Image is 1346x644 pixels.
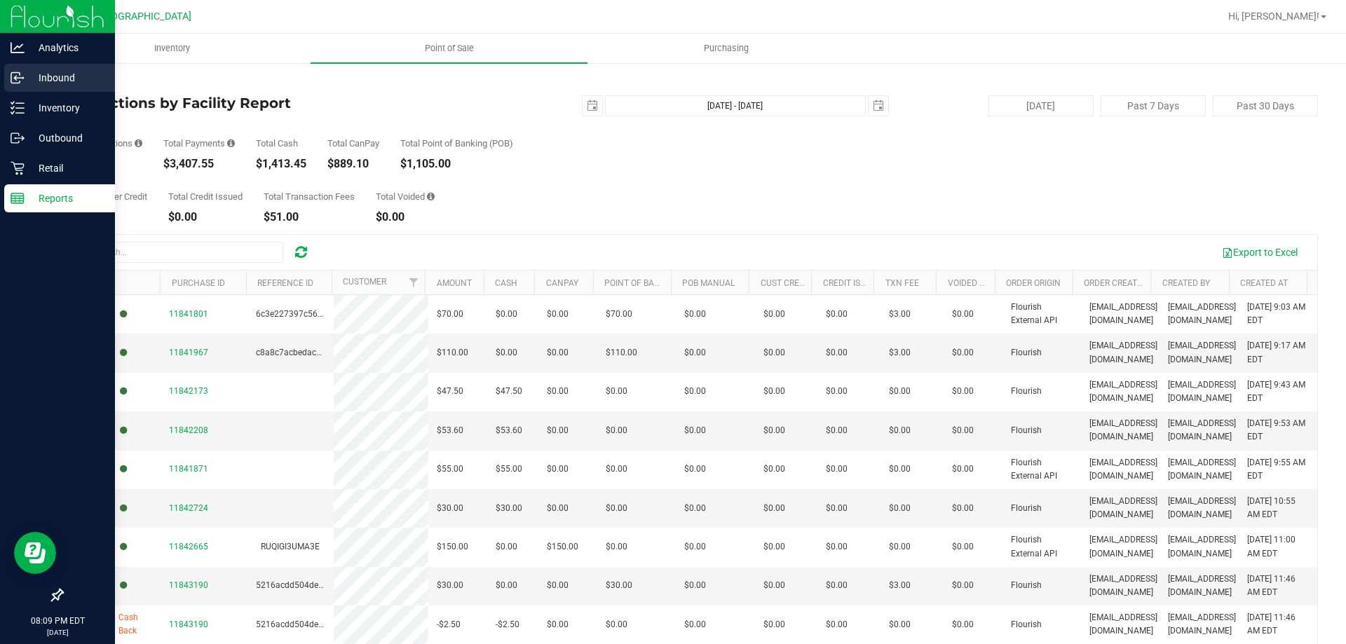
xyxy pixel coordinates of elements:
span: [EMAIL_ADDRESS][DOMAIN_NAME] [1168,533,1236,560]
span: 11841871 [169,464,208,474]
div: $0.00 [376,212,435,223]
span: $0.00 [684,346,706,359]
span: [EMAIL_ADDRESS][DOMAIN_NAME] [1168,495,1236,521]
span: [DATE] 9:03 AM EDT [1247,301,1309,327]
span: Flourish [1011,618,1042,631]
div: $3,407.55 [163,158,235,170]
button: Past 30 Days [1213,95,1318,116]
a: Order Created By [1084,278,1160,288]
span: Flourish [1011,424,1042,437]
span: 11843190 [169,619,208,629]
span: [GEOGRAPHIC_DATA] [95,11,191,22]
span: $0.00 [547,346,569,359]
span: $0.00 [826,346,848,359]
span: $150.00 [437,540,468,554]
span: $53.60 [437,424,463,437]
span: Flourish [1011,502,1042,515]
span: $0.00 [952,385,974,398]
span: [EMAIL_ADDRESS][DOMAIN_NAME] [1168,573,1236,599]
span: $0.00 [547,502,569,515]
span: [EMAIL_ADDRESS][DOMAIN_NAME] [1089,301,1157,327]
span: $30.00 [437,502,463,515]
span: 11842665 [169,542,208,551]
span: $0.00 [826,308,848,321]
span: $3.00 [889,346,911,359]
p: Inbound [25,69,109,86]
span: [DATE] 11:46 AM EDT [1247,611,1309,638]
span: $0.00 [889,540,911,554]
a: Created By [1162,278,1210,288]
span: $110.00 [437,346,468,359]
span: $0.00 [606,424,627,437]
span: [DATE] 10:55 AM EDT [1247,495,1309,521]
span: $0.00 [889,385,911,398]
span: -$2.50 [437,618,461,631]
span: $0.00 [763,424,785,437]
span: $0.00 [763,346,785,359]
span: $0.00 [826,618,848,631]
a: Txn Fee [885,278,919,288]
span: $0.00 [606,385,627,398]
span: $0.00 [684,540,706,554]
span: $0.00 [684,308,706,321]
span: 6c3e227397c56027926a4529df21c246 [256,309,408,319]
div: $1,105.00 [400,158,513,170]
p: [DATE] [6,627,109,638]
span: [EMAIL_ADDRESS][DOMAIN_NAME] [1168,417,1236,444]
p: Outbound [25,130,109,146]
span: $0.00 [763,463,785,476]
a: CanPay [546,278,578,288]
i: Sum of all voided payment transaction amounts, excluding tips and transaction fees. [427,192,435,201]
div: Total Voided [376,192,435,201]
span: $0.00 [684,463,706,476]
span: Flourish [1011,579,1042,592]
a: Filter [402,270,425,294]
span: Inventory [135,42,209,55]
a: Created At [1240,278,1288,288]
span: c8a8c7acbedac0f18ab7ed46c9a5a4f3 [256,348,404,357]
span: Flourish External API [1011,301,1073,327]
inline-svg: Inbound [11,71,25,85]
span: $0.00 [889,424,911,437]
span: Hi, [PERSON_NAME]! [1228,11,1319,22]
span: $0.00 [952,308,974,321]
button: Export to Excel [1213,240,1307,264]
span: $0.00 [684,579,706,592]
p: Analytics [25,39,109,56]
div: Total Cash [256,139,306,148]
span: $0.00 [889,502,911,515]
span: $0.00 [826,579,848,592]
span: $0.00 [684,618,706,631]
p: 08:09 PM EDT [6,615,109,627]
span: $0.00 [952,540,974,554]
inline-svg: Reports [11,191,25,205]
div: Total Point of Banking (POB) [400,139,513,148]
span: $0.00 [547,579,569,592]
span: $0.00 [889,618,911,631]
span: $0.00 [826,540,848,554]
a: Cash [495,278,517,288]
span: $47.50 [496,385,522,398]
iframe: Resource center [14,532,56,574]
span: [DATE] 9:55 AM EDT [1247,456,1309,483]
button: Past 7 Days [1101,95,1206,116]
span: $0.00 [763,502,785,515]
i: Count of all successful payment transactions, possibly including voids, refunds, and cash-back fr... [135,139,142,148]
span: 11842724 [169,503,208,513]
span: $0.00 [606,618,627,631]
span: [EMAIL_ADDRESS][DOMAIN_NAME] [1089,533,1157,560]
span: $0.00 [952,502,974,515]
span: 11842208 [169,425,208,435]
span: $0.00 [547,308,569,321]
span: [EMAIL_ADDRESS][DOMAIN_NAME] [1089,495,1157,521]
a: Order Origin [1006,278,1061,288]
a: Credit Issued [823,278,881,288]
span: 5216acdd504dea57d65b8c2d8ae8cb78 [256,619,409,629]
span: 11841967 [169,348,208,357]
span: $0.00 [763,540,785,554]
span: [EMAIL_ADDRESS][DOMAIN_NAME] [1089,378,1157,405]
span: $0.00 [496,346,517,359]
span: [EMAIL_ADDRESS][DOMAIN_NAME] [1168,611,1236,638]
span: $70.00 [437,308,463,321]
span: [EMAIL_ADDRESS][DOMAIN_NAME] [1089,339,1157,366]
